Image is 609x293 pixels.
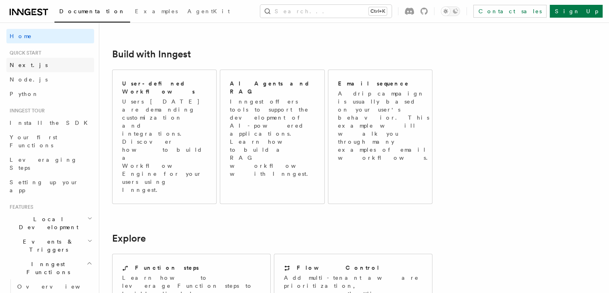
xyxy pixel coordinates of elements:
a: Leveraging Steps [6,153,94,175]
span: Your first Functions [10,134,57,149]
h2: Email sequence [338,79,409,87]
p: A drip campaign is usually based on your user's behavior. This example will walk you through many... [338,90,432,162]
h2: Function steps [135,264,199,272]
span: Local Development [6,215,87,231]
span: Examples [135,8,178,14]
span: AgentKit [187,8,230,14]
span: Node.js [10,76,48,83]
span: Next.js [10,62,48,68]
a: AgentKit [183,2,235,22]
span: Features [6,204,33,210]
a: Next.js [6,58,94,72]
a: Python [6,87,94,101]
a: User-defined WorkflowsUsers [DATE] are demanding customization and integrations. Discover how to ... [112,69,217,204]
a: AI Agents and RAGInngest offers tools to support the development of AI-powered applications. Lear... [220,69,324,204]
a: Explore [112,233,146,244]
span: Python [10,91,39,97]
span: Leveraging Steps [10,157,77,171]
a: Install the SDK [6,116,94,130]
h2: User-defined Workflows [122,79,207,96]
a: Sign Up [550,5,603,18]
span: Quick start [6,50,41,56]
p: Inngest offers tools to support the development of AI-powered applications. Learn how to build a ... [230,98,316,178]
a: Setting up your app [6,175,94,197]
a: Documentation [54,2,130,22]
a: Examples [130,2,183,22]
span: Inngest Functions [6,260,86,276]
span: Documentation [59,8,125,14]
button: Local Development [6,212,94,234]
a: Node.js [6,72,94,87]
button: Search...Ctrl+K [260,5,392,18]
a: Contact sales [473,5,547,18]
button: Toggle dark mode [441,6,460,16]
button: Events & Triggers [6,234,94,257]
span: Setting up your app [10,179,78,193]
a: Email sequenceA drip campaign is usually based on your user's behavior. This example will walk yo... [328,69,432,204]
a: Build with Inngest [112,49,191,60]
span: Overview [17,283,100,290]
a: Home [6,29,94,43]
a: Your first Functions [6,130,94,153]
kbd: Ctrl+K [369,7,387,15]
span: Home [10,32,32,40]
span: Events & Triggers [6,238,87,254]
h2: Flow Control [297,264,380,272]
span: Inngest tour [6,108,45,114]
h2: AI Agents and RAG [230,79,316,96]
p: Users [DATE] are demanding customization and integrations. Discover how to build a Workflow Engin... [122,98,207,194]
button: Inngest Functions [6,257,94,279]
span: Install the SDK [10,120,92,126]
